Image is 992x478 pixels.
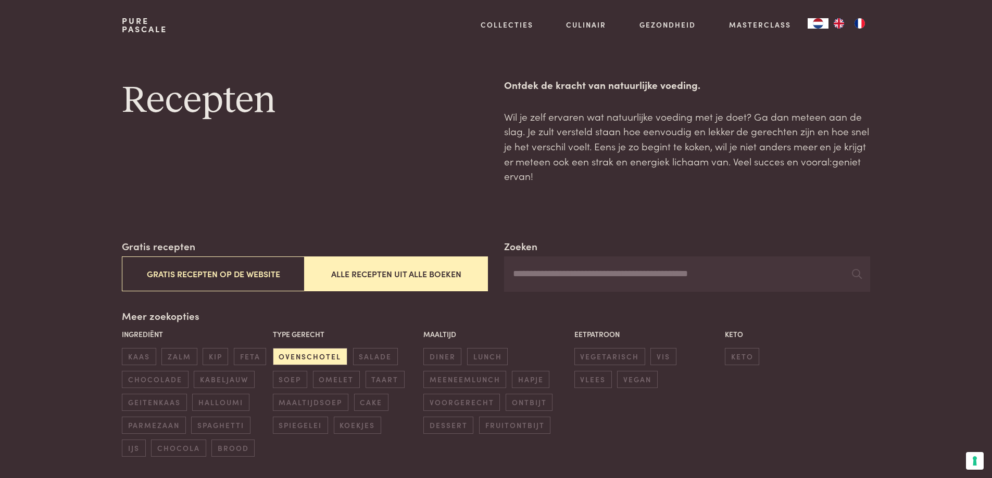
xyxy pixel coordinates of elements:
span: chocola [151,440,206,457]
a: FR [849,18,870,29]
span: keto [725,348,759,365]
span: parmezaan [122,417,185,434]
span: kip [203,348,228,365]
button: Gratis recepten op de website [122,256,305,291]
span: spaghetti [191,417,250,434]
p: Keto [725,329,870,340]
span: geitenkaas [122,394,186,411]
button: Alle recepten uit alle boeken [305,256,487,291]
a: Collecties [481,19,533,30]
span: taart [366,371,405,388]
label: Zoeken [504,239,537,254]
span: zalm [161,348,197,365]
div: Language [808,18,828,29]
span: brood [211,440,255,457]
a: PurePascale [122,17,167,33]
span: meeneemlunch [423,371,506,388]
strong: Ontdek de kracht van natuurlijke voeding. [504,77,700,92]
span: kaas [122,348,156,365]
span: halloumi [192,394,249,411]
p: Ingrediënt [122,329,267,340]
aside: Language selected: Nederlands [808,18,870,29]
span: chocolade [122,371,188,388]
button: Uw voorkeuren voor toestemming voor trackingtechnologieën [966,452,984,470]
span: vegan [617,371,657,388]
span: vlees [574,371,612,388]
span: kabeljauw [194,371,254,388]
a: EN [828,18,849,29]
span: hapje [512,371,549,388]
span: soep [273,371,307,388]
p: Eetpatroon [574,329,720,340]
span: maaltijdsoep [273,394,348,411]
h1: Recepten [122,77,487,124]
span: ovenschotel [273,348,347,365]
p: Type gerecht [273,329,418,340]
ul: Language list [828,18,870,29]
span: lunch [467,348,508,365]
span: ontbijt [506,394,552,411]
a: Masterclass [729,19,791,30]
a: Culinair [566,19,606,30]
span: fruitontbijt [479,417,550,434]
span: vegetarisch [574,348,645,365]
span: feta [234,348,266,365]
span: spiegelei [273,417,328,434]
span: dessert [423,417,473,434]
label: Gratis recepten [122,239,195,254]
span: voorgerecht [423,394,500,411]
span: ijs [122,440,145,457]
span: vis [650,348,676,365]
a: Gezondheid [639,19,696,30]
p: Maaltijd [423,329,569,340]
span: diner [423,348,461,365]
span: cake [354,394,388,411]
span: koekjes [334,417,381,434]
span: salade [353,348,398,365]
span: omelet [313,371,360,388]
a: NL [808,18,828,29]
p: Wil je zelf ervaren wat natuurlijke voeding met je doet? Ga dan meteen aan de slag. Je zult verst... [504,109,870,184]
